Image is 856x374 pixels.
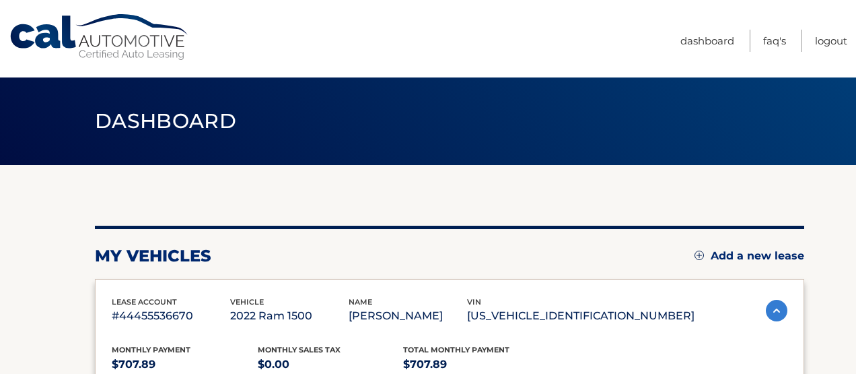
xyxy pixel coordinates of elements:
span: Total Monthly Payment [403,345,509,354]
span: vin [467,297,481,307]
p: $0.00 [258,355,404,374]
a: Dashboard [680,30,734,52]
a: Cal Automotive [9,13,190,61]
img: accordion-active.svg [766,300,787,321]
span: Monthly Payment [112,345,190,354]
p: [US_VEHICLE_IDENTIFICATION_NUMBER] [467,307,694,325]
a: FAQ's [763,30,786,52]
a: Add a new lease [694,249,804,263]
p: #44455536670 [112,307,230,325]
h2: my vehicles [95,246,211,266]
span: Dashboard [95,108,236,133]
span: name [349,297,372,307]
img: add.svg [694,251,704,260]
p: 2022 Ram 1500 [230,307,349,325]
p: $707.89 [112,355,258,374]
a: Logout [815,30,847,52]
p: $707.89 [403,355,549,374]
span: lease account [112,297,177,307]
p: [PERSON_NAME] [349,307,467,325]
span: Monthly sales Tax [258,345,341,354]
span: vehicle [230,297,264,307]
